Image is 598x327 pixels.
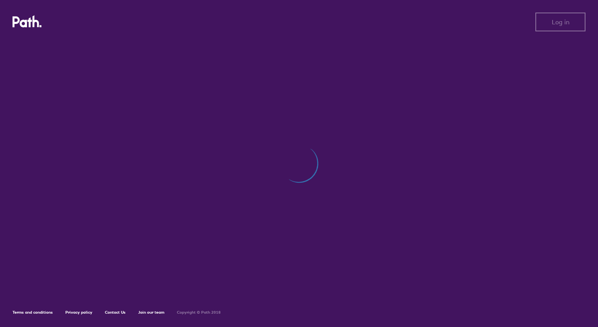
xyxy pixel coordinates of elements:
span: Log in [552,18,569,25]
button: Log in [535,13,585,31]
a: Join our team [138,310,164,315]
h6: Copyright © Path 2018 [177,310,221,315]
a: Privacy policy [65,310,92,315]
a: Contact Us [105,310,126,315]
a: Terms and conditions [13,310,53,315]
